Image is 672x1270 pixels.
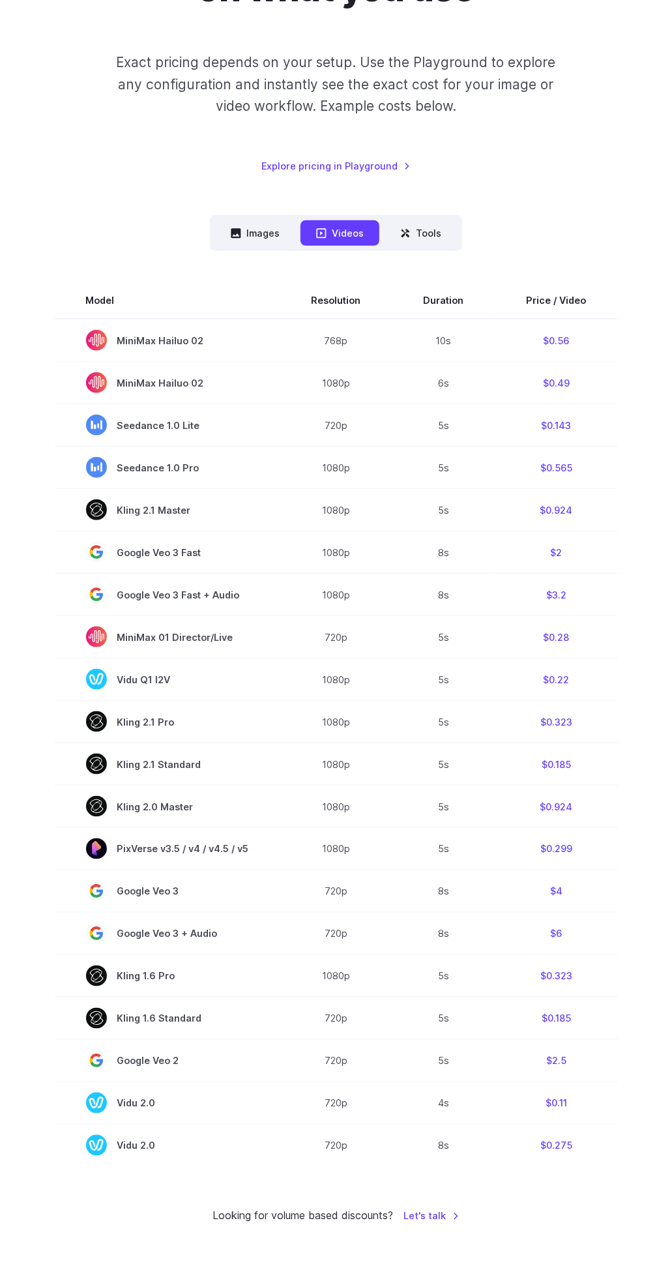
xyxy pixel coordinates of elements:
th: Price / Video [495,282,618,319]
td: $0.56 [495,319,618,362]
span: MiniMax Hailuo 02 [86,330,249,351]
span: Google Veo 3 Fast + Audio [86,584,249,605]
span: Seedance 1.0 Lite [86,415,249,436]
td: 8s [392,913,495,955]
td: 8s [392,1125,495,1167]
td: $2.5 [495,1040,618,1082]
th: Model [55,282,280,319]
td: $0.323 [495,955,618,997]
span: PixVerse v3.5 / v4 / v4.5 / v5 [86,838,249,859]
span: Kling 2.1 Master [86,499,249,520]
span: Vidu 2.0 [86,1093,249,1114]
td: 1080p [280,743,392,786]
td: 5s [392,658,495,701]
td: 5s [392,828,495,870]
td: 5s [392,404,495,447]
td: 1080p [280,786,392,828]
td: 5s [392,743,495,786]
td: 1080p [280,658,392,701]
td: 720p [280,1125,392,1167]
td: 8s [392,574,495,616]
p: Exact pricing depends on your setup. Use the Playground to explore any configuration and instantl... [111,52,560,117]
td: $0.11 [495,1082,618,1125]
td: $0.924 [495,489,618,531]
td: 5s [392,1040,495,1082]
span: Google Veo 3 [86,881,249,902]
td: $0.323 [495,701,618,743]
td: $0.299 [495,828,618,870]
button: Images [215,220,295,246]
td: 720p [280,1040,392,1082]
td: 1080p [280,574,392,616]
td: $0.185 [495,997,618,1040]
td: 720p [280,870,392,913]
span: MiniMax Hailuo 02 [86,372,249,393]
td: 5s [392,616,495,658]
span: Google Veo 2 [86,1050,249,1071]
span: Seedance 1.0 Pro [86,457,249,478]
td: $3.2 [495,574,618,616]
span: Kling 1.6 Pro [86,966,249,986]
td: 5s [392,997,495,1040]
td: 1080p [280,447,392,489]
td: 5s [392,701,495,743]
span: MiniMax 01 Director/Live [86,627,249,647]
td: $0.565 [495,447,618,489]
td: 8s [392,531,495,574]
td: 8s [392,870,495,913]
td: $0.49 [495,362,618,404]
td: 4s [392,1082,495,1125]
td: 768p [280,319,392,362]
td: 6s [392,362,495,404]
th: Resolution [280,282,392,319]
span: Kling 2.0 Master [86,796,249,817]
td: 1080p [280,828,392,870]
td: 720p [280,1082,392,1125]
td: 10s [392,319,495,362]
small: Looking for volume based discounts? [213,1208,394,1225]
td: 1080p [280,531,392,574]
a: Let's talk [404,1209,460,1224]
a: Explore pricing in Playground [261,158,411,173]
td: 1080p [280,362,392,404]
button: Tools [385,220,457,246]
td: 5s [392,955,495,997]
td: 720p [280,997,392,1040]
td: $0.143 [495,404,618,447]
td: 5s [392,447,495,489]
button: Videos [300,220,379,246]
span: Kling 1.6 Standard [86,1008,249,1029]
td: $0.185 [495,743,618,786]
td: 1080p [280,955,392,997]
span: Vidu Q1 I2V [86,669,249,690]
td: 720p [280,913,392,955]
th: Duration [392,282,495,319]
td: $4 [495,870,618,913]
td: $0.28 [495,616,618,658]
span: Google Veo 3 + Audio [86,923,249,944]
span: Vidu 2.0 [86,1135,249,1156]
td: $0.924 [495,786,618,828]
td: $6 [495,913,618,955]
td: 720p [280,404,392,447]
td: $0.22 [495,658,618,701]
span: Kling 2.1 Pro [86,711,249,732]
span: Google Veo 3 Fast [86,542,249,563]
td: 1080p [280,701,392,743]
td: 5s [392,786,495,828]
td: $2 [495,531,618,574]
span: Kling 2.1 Standard [86,754,249,775]
td: 1080p [280,489,392,531]
td: 5s [392,489,495,531]
td: 720p [280,616,392,658]
td: $0.275 [495,1125,618,1167]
